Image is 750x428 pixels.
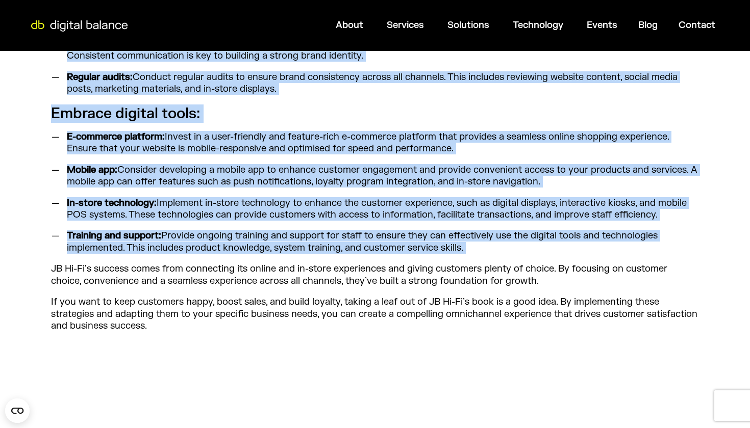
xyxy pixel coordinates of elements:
li: Provide ongoing training and support for staff to ensure they can effectively use the digital too... [62,230,699,254]
div: Menu Toggle [134,15,723,35]
a: Blog [638,19,658,31]
strong: Mobile app: [67,164,117,176]
a: About [336,19,363,31]
p: JB Hi-Fi’s success comes from connecting its online and in-store experiences and giving customers... [51,263,699,287]
li: Consider developing a mobile app to enhance customer engagement and provide convenient access to ... [62,164,699,188]
p: If you want to keep customers happy, boost sales, and build loyalty, taking a leaf out of JB Hi-F... [51,296,699,332]
a: Services [387,19,424,31]
a: Technology [513,19,563,31]
strong: In-store technology: [67,197,157,209]
strong: Regular audits: [67,71,133,83]
button: Open CMP widget [5,398,30,423]
li: Invest in a user-friendly and feature-rich e-commerce platform that provides a seamless online sh... [62,131,699,155]
nav: Menu [134,15,723,35]
img: Digital Balance logo [26,20,133,32]
strong: Training and support: [67,230,161,242]
a: Events [587,19,617,31]
strong: E-commerce platform: [67,131,165,143]
h3: Embrace digital tools: [51,104,699,123]
li: Conduct regular audits to ensure brand consistency across all channels. This includes reviewing w... [62,71,699,95]
a: Contact [679,19,715,31]
a: Solutions [447,19,489,31]
li: Implement in-store technology to enhance the customer experience, such as digital displays, inter... [62,197,699,221]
